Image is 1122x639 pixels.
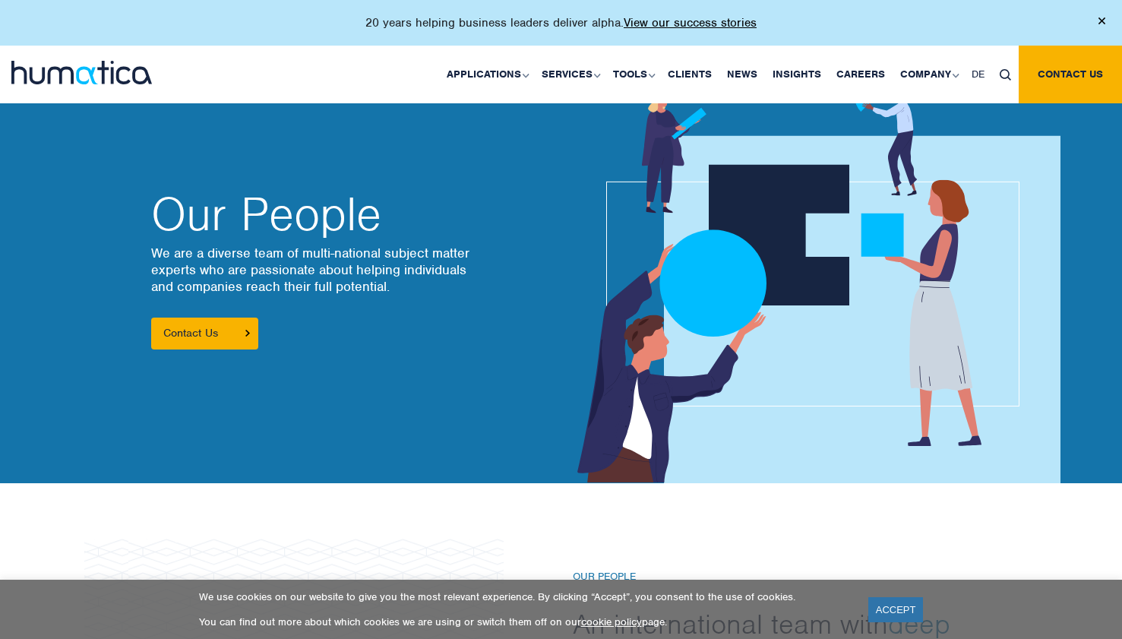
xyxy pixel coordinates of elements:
a: cookie policy [581,615,642,628]
a: ACCEPT [868,597,924,622]
a: Contact Us [151,318,258,350]
a: Careers [829,46,893,103]
a: Clients [660,46,719,103]
h6: Our People [573,571,983,584]
p: You can find out more about which cookies we are using or switch them off on our page. [199,615,849,628]
h2: Our People [151,191,546,237]
a: News [719,46,765,103]
a: Insights [765,46,829,103]
p: We are a diverse team of multi-national subject matter experts who are passionate about helping i... [151,245,546,295]
img: search_icon [1000,69,1011,81]
img: arrowicon [245,330,250,337]
span: DE [972,68,985,81]
img: logo [11,61,152,84]
p: 20 years helping business leaders deliver alpha. [365,15,757,30]
a: Contact us [1019,46,1122,103]
a: Company [893,46,964,103]
a: DE [964,46,992,103]
a: Applications [439,46,534,103]
p: We use cookies on our website to give you the most relevant experience. By clicking “Accept”, you... [199,590,849,603]
a: View our success stories [624,15,757,30]
a: Tools [605,46,660,103]
img: about_banner1 [537,81,1060,483]
a: Services [534,46,605,103]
